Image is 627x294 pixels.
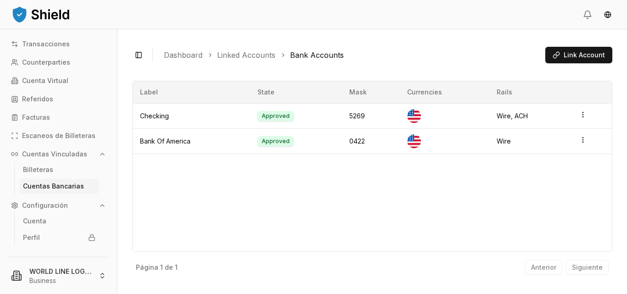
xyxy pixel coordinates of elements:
[23,218,46,224] p: Cuenta
[19,230,99,245] a: Perfil
[407,109,421,123] img: US Dollar
[160,264,163,271] p: 1
[175,264,178,271] p: 1
[22,96,53,102] p: Referidos
[290,50,344,61] a: Bank Accounts
[22,78,68,84] p: Cuenta Virtual
[497,137,565,146] div: Wire
[22,151,87,157] p: Cuentas Vinculadas
[545,47,612,63] button: Link Account
[250,81,342,103] th: State
[23,183,84,189] p: Cuentas Bancarias
[23,234,40,241] p: Perfil
[7,73,110,88] a: Cuenta Virtual
[11,5,71,23] img: ShieldPay Logo
[7,55,110,70] a: Counterparties
[564,50,605,60] span: Link Account
[7,110,110,125] a: Facturas
[136,264,158,271] p: Página
[133,103,250,128] td: Checking
[497,111,565,121] div: Wire, ACH
[7,147,110,161] button: Cuentas Vinculadas
[7,128,110,143] a: Escaneos de Billeteras
[400,81,489,103] th: Currencies
[7,198,110,213] button: Configuración
[7,92,110,106] a: Referidos
[22,59,70,66] p: Counterparties
[217,50,275,61] a: Linked Accounts
[164,50,202,61] a: Dashboard
[23,166,53,173] p: Billeteras
[22,114,50,121] p: Facturas
[342,128,400,154] td: 0422
[29,276,91,285] p: Business
[133,128,250,154] td: Bank Of America
[165,264,173,271] p: de
[407,134,421,148] img: US Dollar
[489,81,572,103] th: Rails
[342,103,400,128] td: 5269
[133,81,250,103] th: Label
[19,179,99,194] a: Cuentas Bancarias
[22,41,70,47] p: Transacciones
[19,162,99,177] a: Billeteras
[19,214,99,228] a: Cuenta
[4,261,113,290] button: WORLD LINE LOGISTICS LLCBusiness
[342,81,400,103] th: Mask
[22,133,95,139] p: Escaneos de Billeteras
[22,202,68,209] p: Configuración
[29,266,91,276] p: WORLD LINE LOGISTICS LLC
[7,37,110,51] a: Transacciones
[164,50,538,61] nav: breadcrumb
